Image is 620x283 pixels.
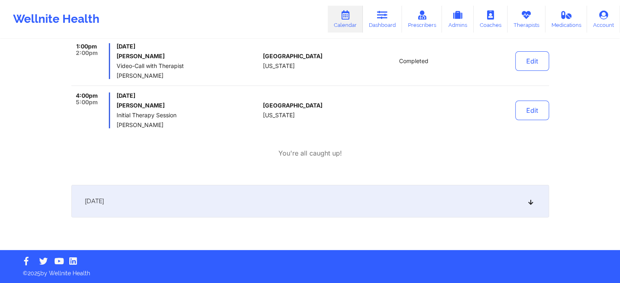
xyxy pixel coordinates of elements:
a: Account [587,6,620,33]
a: Calendar [328,6,363,33]
h6: [PERSON_NAME] [117,53,260,59]
a: Medications [545,6,587,33]
span: [DATE] [117,43,260,50]
span: 1:00pm [76,43,97,50]
span: 2:00pm [76,50,98,56]
a: Prescribers [402,6,442,33]
p: You're all caught up! [278,149,342,158]
button: Edit [515,101,549,120]
span: [DATE] [85,197,104,205]
a: Coaches [474,6,507,33]
p: © 2025 by Wellnite Health [17,263,603,277]
a: Admins [442,6,474,33]
span: [DATE] [117,92,260,99]
span: [PERSON_NAME] [117,122,260,128]
h6: [PERSON_NAME] [117,102,260,109]
span: 4:00pm [76,92,98,99]
span: [US_STATE] [263,63,295,69]
span: Video-Call with Therapist [117,63,260,69]
span: [US_STATE] [263,112,295,118]
span: Completed [399,58,428,64]
span: [GEOGRAPHIC_DATA] [263,53,322,59]
span: 5:00pm [76,99,98,105]
a: Dashboard [363,6,402,33]
span: [GEOGRAPHIC_DATA] [263,102,322,109]
a: Therapists [507,6,545,33]
span: Initial Therapy Session [117,112,260,118]
span: [PERSON_NAME] [117,72,260,79]
button: Edit [515,51,549,71]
